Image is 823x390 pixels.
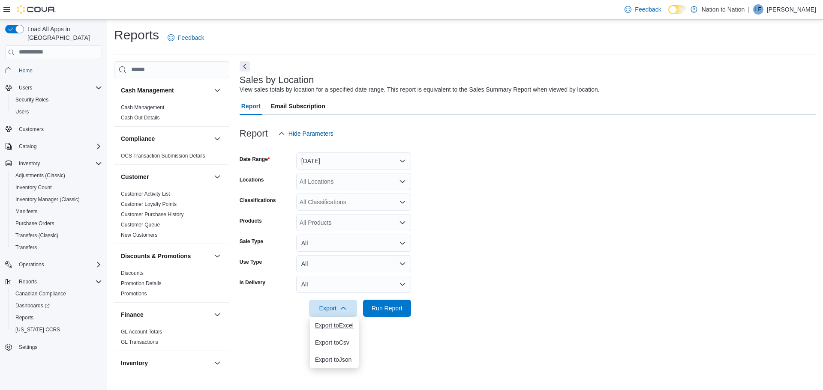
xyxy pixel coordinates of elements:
[15,158,43,169] button: Inventory
[240,279,265,286] label: Is Delivery
[15,65,36,76] a: Home
[702,4,745,15] p: Nation to Nation
[212,85,222,95] button: Cash Management
[15,141,40,152] button: Catalog
[121,211,184,218] span: Customer Purchase History
[212,134,222,144] button: Compliance
[9,205,105,217] button: Manifests
[15,342,41,352] a: Settings
[271,98,325,115] span: Email Subscription
[12,325,102,335] span: Washington CCRS
[296,152,411,170] button: [DATE]
[121,134,155,143] h3: Compliance
[9,170,105,182] button: Adjustments (Classic)
[15,208,37,215] span: Manifests
[121,270,144,277] span: Discounts
[372,304,402,313] span: Run Report
[310,334,359,351] button: Export toCsv
[121,290,147,297] span: Promotions
[12,170,102,181] span: Adjustments (Classic)
[121,359,148,367] h3: Inventory
[310,351,359,368] button: Export toJson
[5,61,102,376] nav: Complex example
[9,312,105,324] button: Reports
[12,230,62,241] a: Transfers (Classic)
[121,191,170,197] a: Customer Activity List
[121,291,147,297] a: Promotions
[288,129,333,138] span: Hide Parameters
[114,189,229,244] div: Customer
[15,277,102,287] span: Reports
[15,259,48,270] button: Operations
[12,301,53,311] a: Dashboards
[12,182,102,193] span: Inventory Count
[121,252,210,260] button: Discounts & Promotions
[121,211,184,217] a: Customer Purchase History
[12,313,37,323] a: Reports
[15,277,40,287] button: Reports
[12,301,102,311] span: Dashboards
[121,232,157,238] span: New Customers
[240,259,262,265] label: Use Type
[9,229,105,241] button: Transfers (Classic)
[15,314,33,321] span: Reports
[240,156,270,163] label: Date Range
[121,280,162,286] a: Promotion Details
[748,4,750,15] p: |
[399,219,406,226] button: Open list of options
[121,339,158,345] a: GL Transactions
[753,4,763,15] div: Lisa Fisher
[15,83,36,93] button: Users
[12,289,69,299] a: Canadian Compliance
[19,126,44,133] span: Customers
[12,182,55,193] a: Inventory Count
[212,358,222,368] button: Inventory
[121,310,144,319] h3: Finance
[121,134,210,143] button: Compliance
[15,65,102,76] span: Home
[15,244,37,251] span: Transfers
[12,107,102,117] span: Users
[621,1,664,18] a: Feedback
[121,201,177,207] a: Customer Loyalty Points
[2,158,105,170] button: Inventory
[19,344,37,351] span: Settings
[12,242,40,253] a: Transfers
[9,324,105,336] button: [US_STATE] CCRS
[121,152,205,159] span: OCS Transaction Submission Details
[121,115,160,121] a: Cash Out Details
[15,124,47,134] a: Customers
[114,102,229,126] div: Cash Management
[315,339,354,346] span: Export to Csv
[24,25,102,42] span: Load All Apps in [GEOGRAPHIC_DATA]
[314,300,352,317] span: Export
[363,300,411,317] button: Run Report
[15,196,80,203] span: Inventory Manager (Classic)
[2,64,105,77] button: Home
[19,278,37,285] span: Reports
[240,128,268,139] h3: Report
[19,261,44,268] span: Operations
[15,220,54,227] span: Purchase Orders
[121,252,191,260] h3: Discounts & Promotions
[9,288,105,300] button: Canadian Compliance
[12,107,32,117] a: Users
[121,104,164,111] span: Cash Management
[241,98,261,115] span: Report
[212,310,222,320] button: Finance
[240,238,263,245] label: Sale Type
[12,194,102,205] span: Inventory Manager (Classic)
[15,83,102,93] span: Users
[2,140,105,152] button: Catalog
[309,300,357,317] button: Export
[240,75,314,85] h3: Sales by Location
[121,114,160,121] span: Cash Out Details
[121,270,144,276] a: Discounts
[9,182,105,194] button: Inventory Count
[121,280,162,287] span: Promotion Details
[15,290,66,297] span: Canadian Compliance
[9,94,105,106] button: Security Roles
[12,170,69,181] a: Adjustments (Classic)
[121,232,157,238] a: New Customers
[755,4,761,15] span: LF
